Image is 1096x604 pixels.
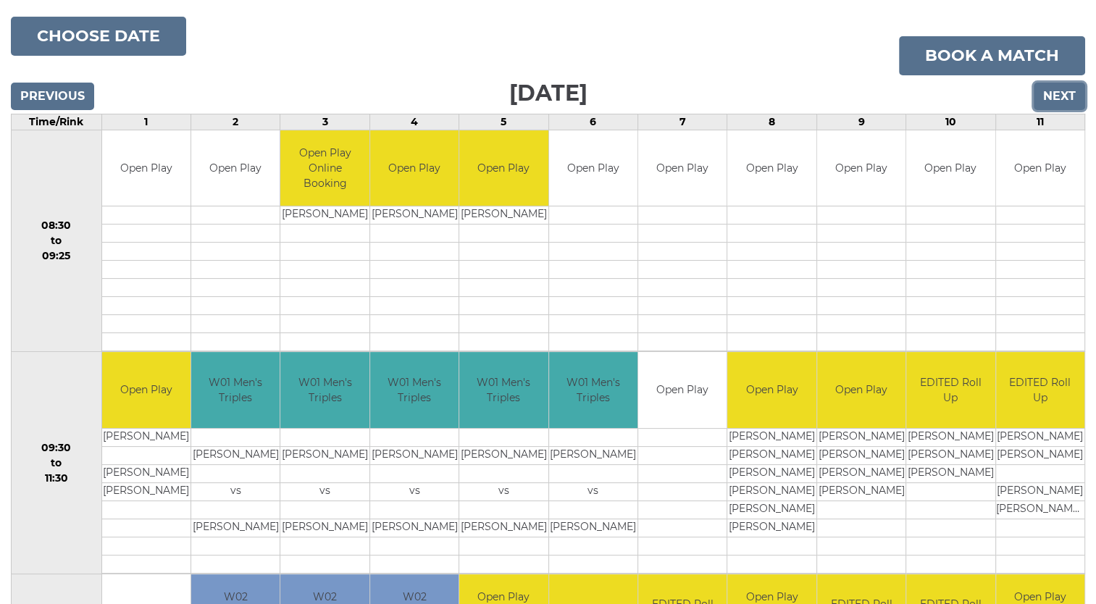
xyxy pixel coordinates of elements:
td: Open Play [102,352,191,428]
td: [PERSON_NAME] [996,482,1085,500]
td: [PERSON_NAME] [280,206,369,225]
td: [PERSON_NAME] [727,446,816,464]
td: Open Play [102,130,191,206]
td: [PERSON_NAME] [102,482,191,500]
td: 1 [101,114,191,130]
td: [PERSON_NAME] [370,206,459,225]
td: 6 [548,114,637,130]
td: W01 Men's Triples [191,352,280,428]
td: 11 [995,114,1085,130]
td: [PERSON_NAME] [280,519,369,537]
td: 2 [191,114,280,130]
td: [PERSON_NAME] [727,482,816,500]
td: Open Play [727,352,816,428]
td: [PERSON_NAME] [817,464,905,482]
td: [PERSON_NAME] [996,428,1085,446]
td: 3 [280,114,369,130]
td: W01 Men's Triples [280,352,369,428]
td: Open Play [638,130,727,206]
td: vs [191,482,280,500]
td: [PERSON_NAME] [817,446,905,464]
td: 09:30 to 11:30 [12,352,102,574]
td: [PERSON_NAME] [370,446,459,464]
td: [PERSON_NAME] [996,446,1085,464]
td: [PERSON_NAME] [817,482,905,500]
td: vs [459,482,548,500]
td: Open Play [459,130,548,206]
td: [PERSON_NAME] [817,428,905,446]
td: Open Play [370,130,459,206]
td: [PERSON_NAME] [370,519,459,537]
td: [PERSON_NAME] [102,428,191,446]
td: [PERSON_NAME] [459,519,548,537]
td: [PERSON_NAME] [727,428,816,446]
td: 5 [459,114,548,130]
a: Book a match [899,36,1085,75]
td: vs [280,482,369,500]
td: 8 [727,114,816,130]
td: W01 Men's Triples [370,352,459,428]
td: Open Play [549,130,637,206]
td: Open Play [906,130,995,206]
td: [PERSON_NAME] [906,464,995,482]
td: Open Play [996,130,1085,206]
button: Choose date [11,17,186,56]
td: [PERSON_NAME] [549,446,637,464]
td: Open Play [638,352,727,428]
input: Next [1034,83,1085,110]
input: Previous [11,83,94,110]
td: 9 [816,114,905,130]
td: [PERSON_NAME] [906,446,995,464]
td: [PERSON_NAME] [191,519,280,537]
td: W01 Men's Triples [459,352,548,428]
td: EDITED Roll Up [906,352,995,428]
td: [PERSON_NAME] [459,446,548,464]
td: [PERSON_NAME] [102,464,191,482]
td: [PERSON_NAME] [280,446,369,464]
td: [PERSON_NAME] [727,500,816,519]
td: EDITED Roll Up [996,352,1085,428]
td: Open Play [727,130,816,206]
td: Time/Rink [12,114,102,130]
td: [PERSON_NAME] [906,428,995,446]
td: [PERSON_NAME] [727,519,816,537]
td: 7 [637,114,727,130]
td: W01 Men's Triples [549,352,637,428]
td: Open Play [817,130,905,206]
td: Open Play [817,352,905,428]
td: 10 [906,114,995,130]
td: [PERSON_NAME] [727,464,816,482]
td: [PERSON_NAME] [459,206,548,225]
td: [PERSON_NAME] [191,446,280,464]
td: vs [370,482,459,500]
td: 08:30 to 09:25 [12,130,102,352]
td: vs [549,482,637,500]
td: [PERSON_NAME] [549,519,637,537]
td: 4 [369,114,459,130]
td: Open Play [191,130,280,206]
td: [PERSON_NAME] WOADDEN [996,500,1085,519]
td: Open Play Online Booking [280,130,369,206]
